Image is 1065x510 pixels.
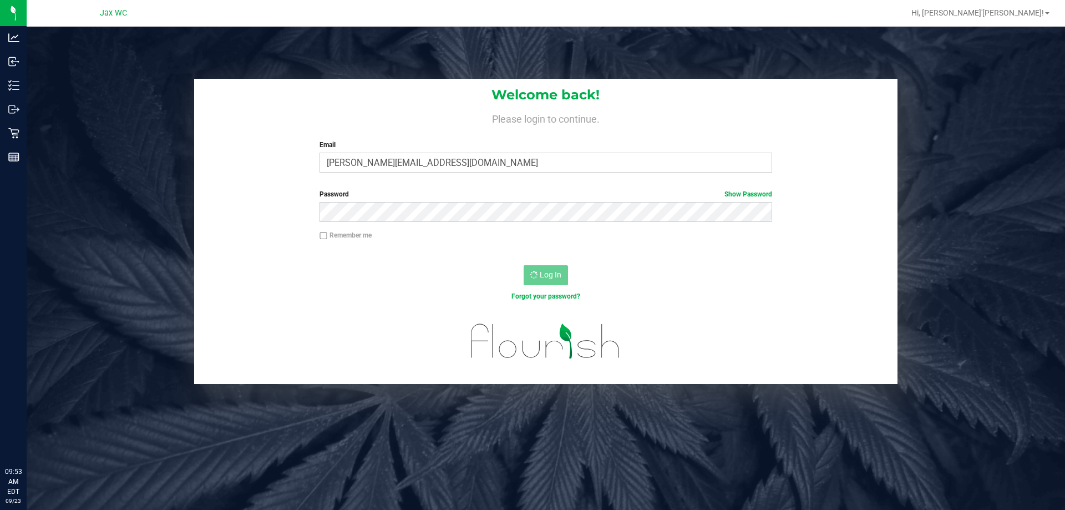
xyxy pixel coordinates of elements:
[319,190,349,198] span: Password
[100,8,127,18] span: Jax WC
[911,8,1044,17] span: Hi, [PERSON_NAME]'[PERSON_NAME]!
[319,140,772,150] label: Email
[5,467,22,497] p: 09:53 AM EDT
[724,190,772,198] a: Show Password
[8,56,19,67] inline-svg: Inbound
[8,80,19,91] inline-svg: Inventory
[540,270,561,279] span: Log In
[5,497,22,505] p: 09/23
[8,152,19,163] inline-svg: Reports
[194,88,897,102] h1: Welcome back!
[194,111,897,124] h4: Please login to continue.
[458,313,633,370] img: flourish_logo.svg
[8,128,19,139] inline-svg: Retail
[8,32,19,43] inline-svg: Analytics
[8,104,19,115] inline-svg: Outbound
[319,230,372,240] label: Remember me
[511,292,580,300] a: Forgot your password?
